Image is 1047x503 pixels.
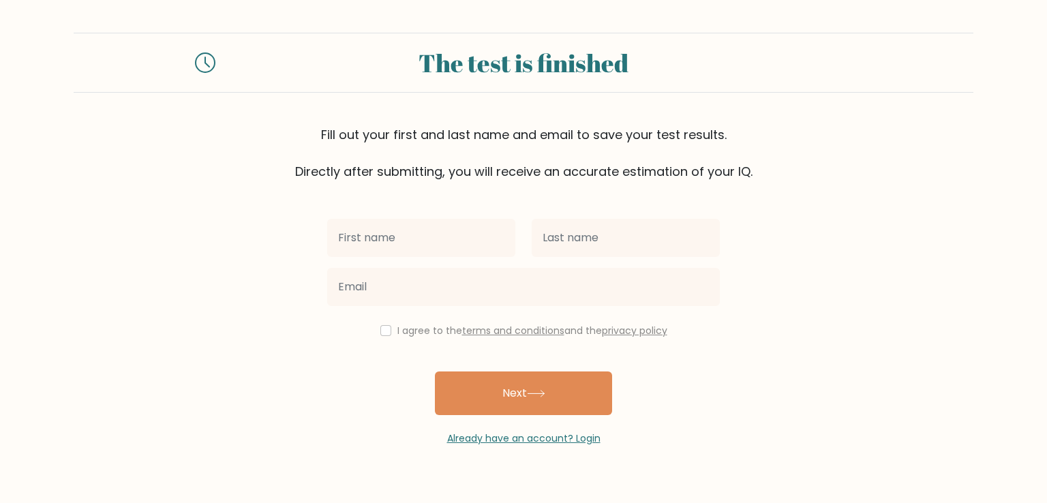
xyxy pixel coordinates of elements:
a: Already have an account? Login [447,431,601,445]
input: Last name [532,219,720,257]
button: Next [435,371,612,415]
div: The test is finished [232,44,815,81]
label: I agree to the and the [397,324,667,337]
input: First name [327,219,515,257]
a: terms and conditions [462,324,564,337]
div: Fill out your first and last name and email to save your test results. Directly after submitting,... [74,125,973,181]
a: privacy policy [602,324,667,337]
input: Email [327,268,720,306]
